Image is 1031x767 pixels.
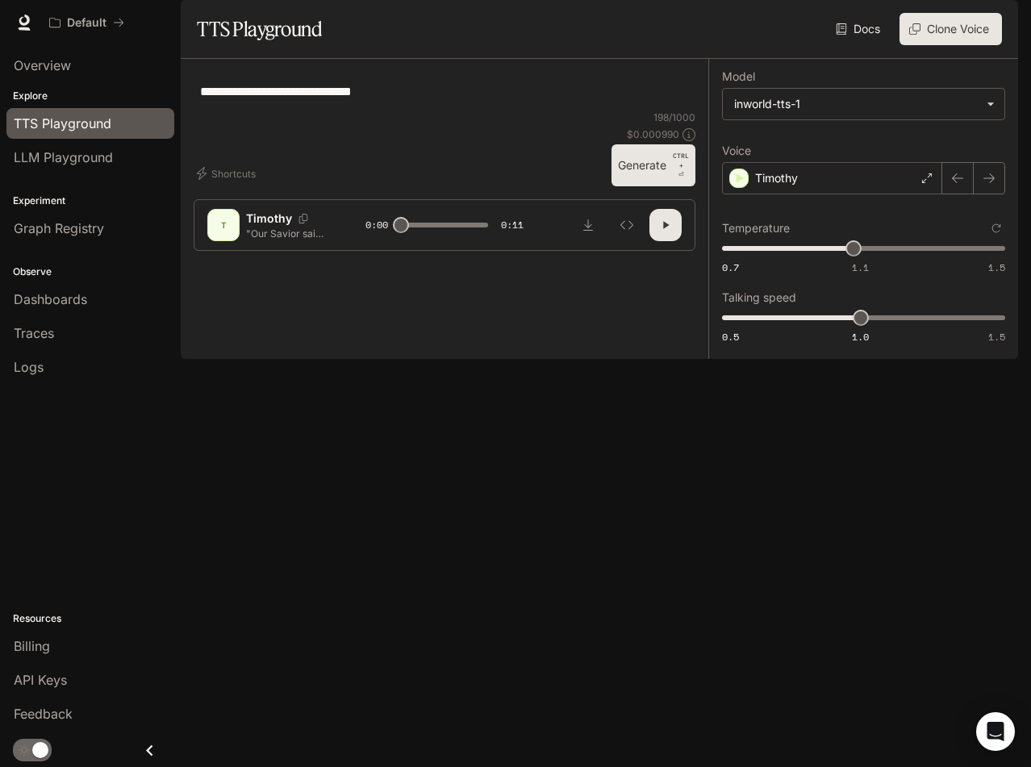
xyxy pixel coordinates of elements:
button: Copy Voice ID [292,214,315,223]
span: 1.0 [852,330,869,344]
span: 1.1 [852,261,869,274]
a: Docs [833,13,887,45]
p: $ 0.000990 [627,127,679,141]
div: inworld-tts-1 [723,89,1004,119]
p: Timothy [246,211,292,227]
span: 0:11 [501,217,524,233]
div: T [211,212,236,238]
p: Timothy [755,170,798,186]
div: Open Intercom Messenger [976,712,1015,751]
h1: TTS Playground [197,13,322,45]
p: CTRL + [673,151,689,170]
button: Clone Voice [900,13,1002,45]
p: Voice [722,145,751,156]
span: 0.7 [722,261,739,274]
button: All workspaces [42,6,131,39]
button: Inspect [611,209,643,241]
button: Shortcuts [194,160,262,186]
p: Talking speed [722,292,796,303]
p: Model [722,71,755,82]
span: 1.5 [988,261,1005,274]
span: 0.5 [722,330,739,344]
p: "Our Savior said, 'Father, forgive them, for they not know what they do.' That young man … I forg... [246,227,327,240]
button: Reset to default [987,219,1005,237]
span: 0:00 [365,217,388,233]
p: Temperature [722,223,790,234]
button: GenerateCTRL +⏎ [612,144,695,186]
p: Default [67,16,106,30]
div: inworld-tts-1 [734,96,979,112]
span: 1.5 [988,330,1005,344]
button: Download audio [572,209,604,241]
p: 198 / 1000 [653,110,695,124]
p: ⏎ [673,151,689,180]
